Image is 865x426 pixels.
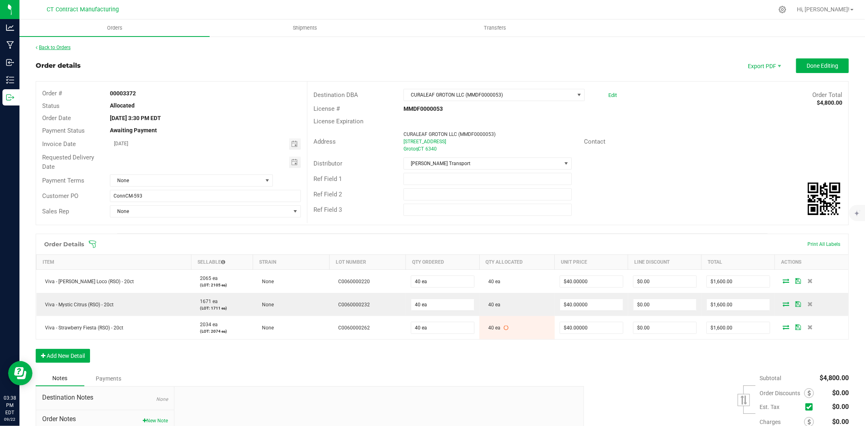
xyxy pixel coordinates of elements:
span: Done Editing [807,62,838,69]
span: Toggle calendar [289,138,301,150]
span: Orders [96,24,133,32]
span: License # [313,105,340,112]
span: CT Contract Manufacturing [47,6,119,13]
div: Payments [84,371,133,386]
th: Qty Allocated [479,255,555,270]
h1: Order Details [44,241,84,247]
span: Ref Field 2 [313,191,342,198]
span: Est. Tax [760,404,802,410]
input: 0 [560,299,623,310]
input: 0 [633,322,696,333]
a: Edit [608,92,617,98]
inline-svg: Analytics [6,24,14,32]
button: New Note [143,417,168,424]
span: Invoice Date [42,140,76,148]
span: [STREET_ADDRESS] [404,139,446,144]
input: 0 [560,276,623,287]
span: Requested Delivery Date [42,154,94,170]
span: Toggle calendar [289,157,301,168]
inline-svg: Inventory [6,76,14,84]
span: CURALEAF GROTON LLC (MMDF0000053) [404,89,574,101]
th: Total [702,255,775,270]
a: Back to Orders [36,45,71,50]
span: Order Date [42,114,71,122]
span: Order Notes [42,414,168,424]
span: None [156,396,168,402]
strong: Awaiting Payment [110,127,157,133]
strong: 00003372 [110,90,136,97]
li: Export PDF [739,58,788,73]
span: Subtotal [760,375,781,381]
inline-svg: Manufacturing [6,41,14,49]
span: $0.00 [832,403,849,411]
span: Charges [760,419,804,425]
span: Save Order Detail [792,278,804,283]
span: None [258,325,274,331]
span: Order Discounts [760,390,804,396]
input: 0 [707,276,770,287]
span: , [417,146,418,152]
span: Delete Order Detail [804,325,816,329]
a: Orders [19,19,210,37]
inline-svg: Outbound [6,93,14,101]
th: Actions [775,255,848,270]
span: 6340 [425,146,437,152]
span: Groton [404,146,419,152]
strong: [DATE] 3:30 PM EDT [110,115,161,121]
span: $0.00 [832,389,849,397]
span: None [110,175,262,186]
th: Qty Ordered [406,255,479,270]
span: Hi, [PERSON_NAME]! [797,6,850,13]
span: Save Order Detail [792,325,804,329]
span: Customer PO [42,192,78,200]
span: Contact [584,138,605,145]
span: C0060000262 [334,325,370,331]
th: Lot Number [329,255,406,270]
input: 0 [411,299,474,310]
span: Destination DBA [313,91,358,99]
th: Strain [253,255,330,270]
div: Manage settings [777,6,788,13]
input: 0 [560,322,623,333]
span: Payment Status [42,127,85,134]
p: (LOT: 1711 ea) [196,305,248,311]
span: Viva - Mystic Citrus (RSO) - 20ct [41,302,114,308]
span: Sales Rep [42,208,69,215]
div: Order details [36,61,81,71]
span: Status [42,102,60,110]
span: Shipments [282,24,328,32]
input: 0 [633,299,696,310]
span: Ref Field 1 [313,175,342,183]
span: Delete Order Detail [804,301,816,306]
input: 0 [411,322,474,333]
span: 40 ea [484,279,500,284]
p: 03:38 PM EDT [4,394,16,416]
span: Ref Field 3 [313,206,342,213]
th: Unit Price [555,255,628,270]
span: Order Total [812,91,842,99]
span: CURALEAF GROTON LLC (MMDF0000053) [404,131,496,137]
span: None [258,302,274,308]
span: $4,800.00 [820,374,849,382]
button: Add New Detail [36,349,90,363]
span: 2065 ea [196,275,218,281]
span: 40 ea [484,302,500,308]
input: 0 [707,299,770,310]
span: 40 ea [484,325,500,331]
span: Order # [42,90,62,97]
strong: $4,800.00 [817,99,842,106]
inline-svg: Inbound [6,58,14,67]
span: License Expiration [313,118,363,125]
button: Done Editing [796,58,849,73]
img: Scan me! [808,183,840,215]
span: Payment Terms [42,177,84,184]
strong: Allocated [110,102,135,109]
th: Line Discount [628,255,702,270]
input: 0 [633,276,696,287]
span: Save Order Detail [792,301,804,306]
span: 1671 ea [196,299,218,304]
p: (LOT: 2105 ea) [196,282,248,288]
input: 0 [411,276,474,287]
span: Destination Notes [42,393,168,402]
